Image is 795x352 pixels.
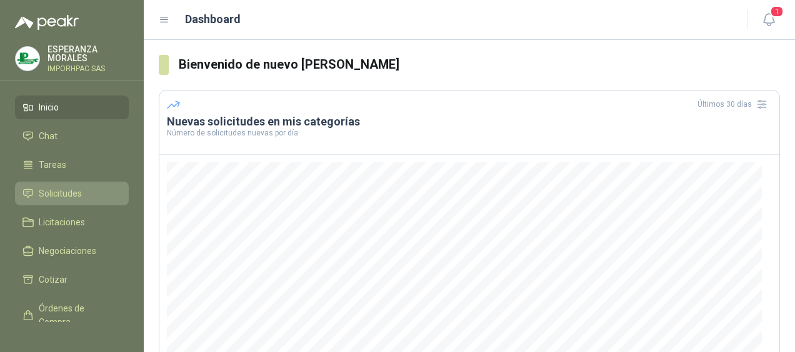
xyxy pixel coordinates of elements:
a: Cotizar [15,268,129,291]
button: 1 [757,9,780,31]
span: Cotizar [39,273,67,286]
img: Logo peakr [15,15,79,30]
span: Chat [39,129,57,143]
a: Solicitudes [15,182,129,205]
img: Company Logo [16,47,39,71]
p: Número de solicitudes nuevas por día [167,129,772,137]
span: Negociaciones [39,244,96,258]
a: Chat [15,124,129,148]
p: IMPORHPAC SAS [47,65,129,72]
span: Tareas [39,158,66,172]
h1: Dashboard [185,11,241,28]
p: ESPERANZA MORALES [47,45,129,62]
a: Tareas [15,153,129,177]
a: Licitaciones [15,210,129,234]
a: Negociaciones [15,239,129,263]
h3: Nuevas solicitudes en mis categorías [167,114,772,129]
span: Órdenes de Compra [39,301,117,329]
div: Últimos 30 días [697,94,772,114]
span: Solicitudes [39,187,82,200]
a: Inicio [15,95,129,119]
span: Inicio [39,100,59,114]
a: Órdenes de Compra [15,296,129,334]
h3: Bienvenido de nuevo [PERSON_NAME] [179,55,781,74]
span: 1 [770,6,784,17]
span: Licitaciones [39,215,85,229]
